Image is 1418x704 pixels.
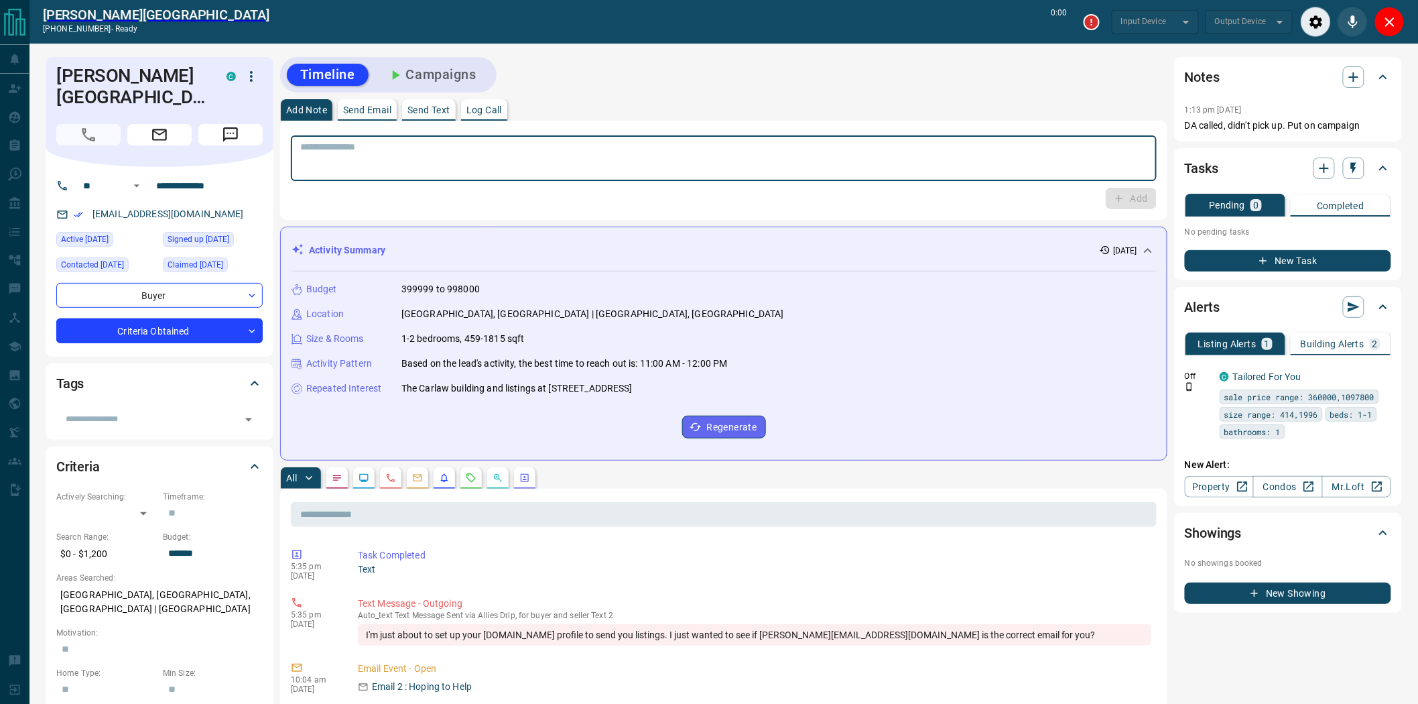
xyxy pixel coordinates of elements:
[56,124,121,145] span: Call
[1185,583,1391,604] button: New Showing
[1185,61,1391,93] div: Notes
[56,491,156,503] p: Actively Searching:
[163,257,263,276] div: Thu Nov 29 2018
[1265,339,1270,349] p: 1
[1185,222,1391,242] p: No pending tasks
[1185,517,1391,549] div: Showings
[61,233,109,246] span: Active [DATE]
[466,105,502,115] p: Log Call
[358,624,1151,646] div: I'm just about to set up your [DOMAIN_NAME] profile to send you listings. I just wanted to see if...
[1185,382,1194,392] svg: Push Notification Only
[1224,390,1374,404] span: sale price range: 360000,1097800
[519,473,530,483] svg: Agent Actions
[292,238,1156,263] div: Activity Summary[DATE]
[291,675,338,685] p: 10:04 am
[412,473,423,483] svg: Emails
[56,543,156,565] p: $0 - $1,200
[407,105,450,115] p: Send Text
[1330,408,1372,421] span: beds: 1-1
[61,258,124,272] span: Contacted [DATE]
[56,257,156,276] div: Wed Aug 13 2025
[401,357,728,371] p: Based on the lead's activity, the best time to reach out is: 11:00 AM - 12:00 PM
[1322,476,1391,497] a: Mr.Loft
[287,64,369,86] button: Timeline
[163,667,263,679] p: Min Size:
[1301,339,1364,349] p: Building Alerts
[682,416,766,438] button: Regenerate
[56,627,263,639] p: Motivation:
[56,451,263,483] div: Criteria
[359,473,369,483] svg: Lead Browsing Activity
[163,232,263,251] div: Thu Nov 29 2018
[43,7,269,23] a: [PERSON_NAME][GEOGRAPHIC_DATA]
[163,491,263,503] p: Timeframe:
[129,178,145,194] button: Open
[56,232,156,251] div: Wed Aug 06 2025
[1317,201,1364,211] p: Completed
[56,318,263,343] div: Criteria Obtained
[56,667,156,679] p: Home Type:
[56,456,100,477] h2: Criteria
[358,597,1151,611] p: Text Message - Outgoing
[286,105,327,115] p: Add Note
[291,620,338,629] p: [DATE]
[372,680,472,694] p: Email 2 : Hoping to Help
[1253,476,1322,497] a: Condos
[358,611,1151,620] p: Text Message Sent via Allies Drip, for buyer and seller Text 2
[92,209,244,219] a: [EMAIL_ADDRESS][DOMAIN_NAME]
[74,210,83,219] svg: Email Verified
[306,382,381,396] p: Repeated Interest
[127,124,192,145] span: Email
[401,307,784,321] p: [GEOGRAPHIC_DATA], [GEOGRAPHIC_DATA] | [GEOGRAPHIC_DATA], [GEOGRAPHIC_DATA]
[56,283,263,308] div: Buyer
[1372,339,1378,349] p: 2
[1338,7,1368,37] div: Mute
[306,282,337,296] p: Budget
[56,572,263,584] p: Areas Searched:
[227,72,236,81] div: condos.ca
[163,531,263,543] p: Budget:
[1185,370,1212,382] p: Off
[306,307,344,321] p: Location
[439,473,450,483] svg: Listing Alerts
[401,382,633,396] p: The Carlaw building and listings at [STREET_ADDRESS]
[286,473,297,483] p: All
[115,24,138,34] span: ready
[1233,371,1301,382] a: Tailored For You
[1185,522,1242,544] h2: Showings
[291,610,338,620] p: 5:35 pm
[1209,200,1245,210] p: Pending
[1185,296,1220,318] h2: Alerts
[358,662,1151,676] p: Email Event - Open
[358,563,1151,577] p: Text
[168,233,229,246] span: Signed up [DATE]
[1185,250,1391,272] button: New Task
[385,473,396,483] svg: Calls
[56,65,206,108] h1: [PERSON_NAME][GEOGRAPHIC_DATA]
[493,473,503,483] svg: Opportunities
[1253,200,1259,210] p: 0
[1185,66,1220,88] h2: Notes
[56,531,156,543] p: Search Range:
[1185,158,1218,179] h2: Tasks
[56,373,84,394] h2: Tags
[358,548,1151,563] p: Task Completed
[1185,476,1254,497] a: Property
[374,64,490,86] button: Campaigns
[309,243,385,257] p: Activity Summary
[1185,291,1391,323] div: Alerts
[1224,408,1318,421] span: size range: 414,1996
[56,584,263,620] p: [GEOGRAPHIC_DATA], [GEOGRAPHIC_DATA], [GEOGRAPHIC_DATA] | [GEOGRAPHIC_DATA]
[291,571,338,581] p: [DATE]
[198,124,263,145] span: Message
[1301,7,1331,37] div: Audio Settings
[358,611,393,620] span: auto_text
[466,473,476,483] svg: Requests
[1113,245,1137,257] p: [DATE]
[1185,458,1391,472] p: New Alert:
[1185,105,1242,115] p: 1:13 pm [DATE]
[332,473,342,483] svg: Notes
[1185,119,1391,133] p: DA called, didn't pick up. Put on campaign
[1051,7,1068,37] p: 0:00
